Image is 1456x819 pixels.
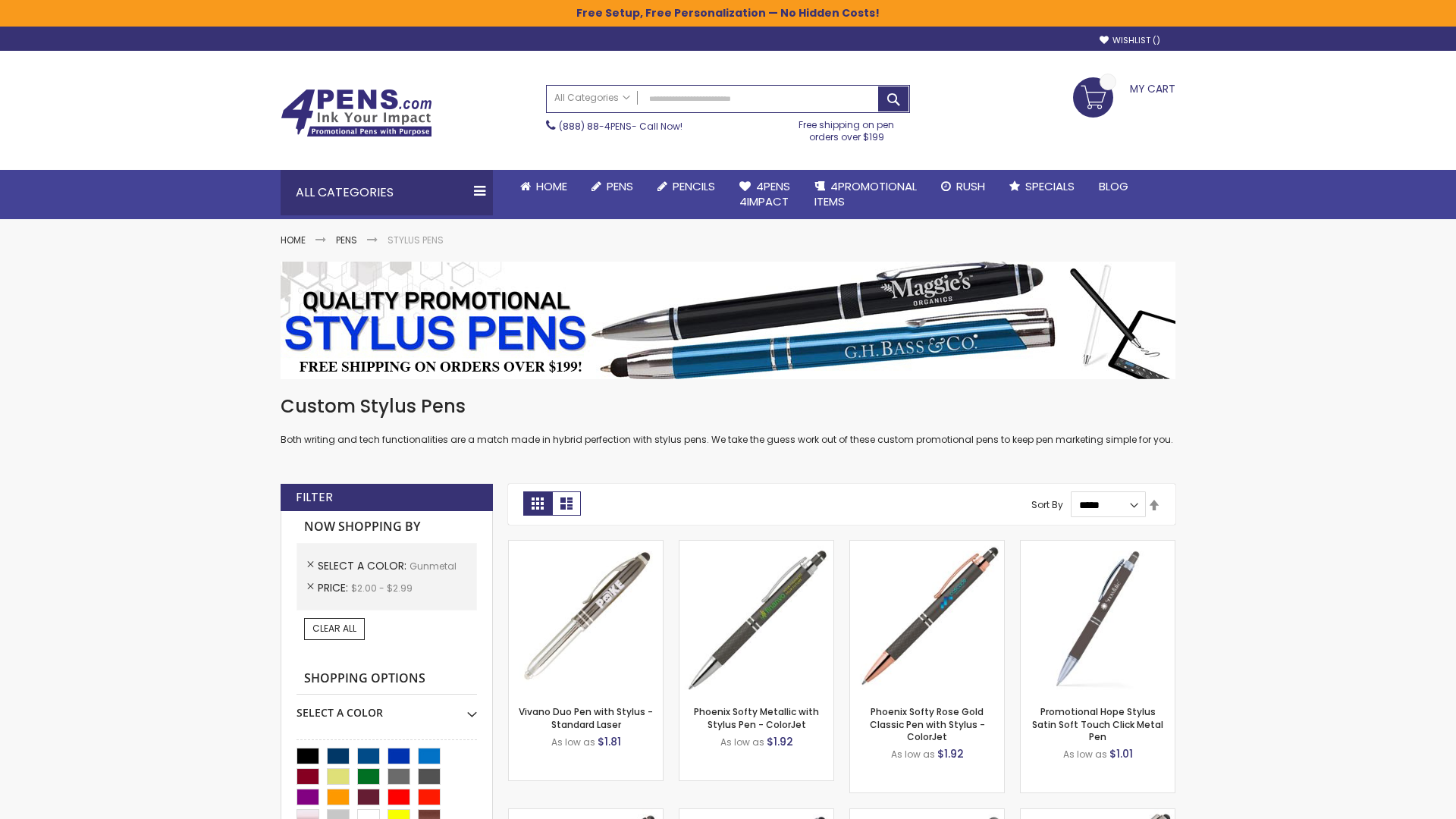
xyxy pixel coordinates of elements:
img: 4Pens Custom Pens and Promotional Products [281,89,432,137]
div: Both writing and tech functionalities are a match made in hybrid perfection with stylus pens. We ... [281,394,1175,447]
a: Pens [336,234,357,246]
a: 4PROMOTIONALITEMS [802,170,929,219]
img: Vivano Duo Pen with Stylus - Standard Laser-Gunmetal [509,541,663,695]
span: $2.00 - $2.99 [351,582,413,595]
span: 4PROMOTIONAL ITEMS [814,178,917,209]
span: Price [318,580,351,595]
span: $1.01 [1109,746,1133,761]
img: Promotional Hope Stylus Satin Soft Touch Click Metal Pen-Gunmetal [1021,541,1175,695]
img: Phoenix Softy Metallic with Stylus Pen - ColorJet-Gunmetal [679,541,833,695]
a: Specials [997,170,1087,203]
span: $1.81 [598,734,621,749]
a: Phoenix Softy Rose Gold Classic Pen with Stylus - ColorJet [870,705,985,742]
label: Sort By [1031,498,1063,511]
a: Blog [1087,170,1141,203]
a: Vivano Duo Pen with Stylus - Standard Laser-Gunmetal [509,540,663,553]
img: Phoenix Softy Rose Gold Classic Pen with Stylus - ColorJet-Gunmetal [850,541,1004,695]
span: 4Pens 4impact [739,178,790,209]
span: Specials [1025,178,1075,194]
a: Promotional Hope Stylus Satin Soft Touch Click Metal Pen [1032,705,1163,742]
span: Pens [607,178,633,194]
div: Select A Color [297,695,477,720]
div: Free shipping on pen orders over $199 [783,113,911,143]
a: 4Pens4impact [727,170,802,219]
a: Pencils [645,170,727,203]
a: All Categories [547,86,638,111]
span: As low as [891,748,935,761]
strong: Shopping Options [297,663,477,695]
strong: Now Shopping by [297,511,477,543]
strong: Filter [296,489,333,506]
span: $1.92 [937,746,964,761]
a: Promotional Hope Stylus Satin Soft Touch Click Metal Pen-Gunmetal [1021,540,1175,553]
a: (888) 88-4PENS [559,120,632,133]
span: Gunmetal [409,560,457,573]
strong: Grid [523,491,552,516]
span: Clear All [312,622,356,635]
span: Blog [1099,178,1128,194]
span: As low as [720,736,764,748]
div: All Categories [281,170,493,215]
span: As low as [1063,748,1107,761]
a: Home [281,234,306,246]
img: Stylus Pens [281,262,1175,379]
span: Rush [956,178,985,194]
span: Pencils [673,178,715,194]
a: Home [508,170,579,203]
a: Wishlist [1100,35,1160,46]
a: Phoenix Softy Metallic with Stylus Pen - ColorJet-Gunmetal [679,540,833,553]
a: Phoenix Softy Metallic with Stylus Pen - ColorJet [694,705,819,730]
a: Phoenix Softy Rose Gold Classic Pen with Stylus - ColorJet-Gunmetal [850,540,1004,553]
span: All Categories [554,92,630,104]
strong: Stylus Pens [388,234,444,246]
span: $1.92 [767,734,793,749]
span: Home [536,178,567,194]
a: Rush [929,170,997,203]
span: As low as [551,736,595,748]
span: Select A Color [318,558,409,573]
h1: Custom Stylus Pens [281,394,1175,419]
span: - Call Now! [559,120,682,133]
a: Clear All [304,618,365,639]
a: Pens [579,170,645,203]
a: Vivano Duo Pen with Stylus - Standard Laser [519,705,653,730]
